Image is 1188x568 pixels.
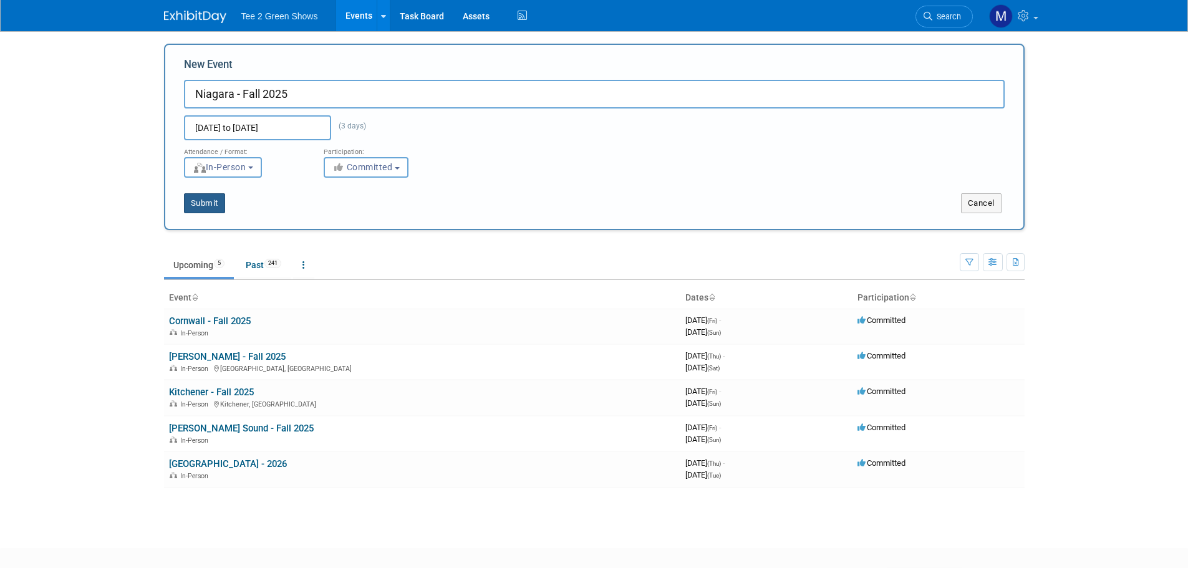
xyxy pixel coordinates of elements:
[241,11,318,21] span: Tee 2 Green Shows
[184,140,305,156] div: Attendance / Format:
[707,329,721,336] span: (Sun)
[169,363,675,373] div: [GEOGRAPHIC_DATA], [GEOGRAPHIC_DATA]
[180,329,212,337] span: In-Person
[932,12,961,21] span: Search
[331,122,366,130] span: (3 days)
[170,400,177,407] img: In-Person Event
[857,458,905,468] span: Committed
[169,315,251,327] a: Cornwall - Fall 2025
[707,472,721,479] span: (Tue)
[707,388,717,395] span: (Fri)
[236,253,291,277] a: Past241
[214,259,225,268] span: 5
[719,315,721,325] span: -
[184,57,233,77] label: New Event
[191,292,198,302] a: Sort by Event Name
[164,287,680,309] th: Event
[169,387,254,398] a: Kitchener - Fall 2025
[184,115,331,140] input: Start Date - End Date
[857,351,905,360] span: Committed
[707,460,721,467] span: (Thu)
[685,363,720,372] span: [DATE]
[707,400,721,407] span: (Sun)
[324,140,445,156] div: Participation:
[685,398,721,408] span: [DATE]
[685,327,721,337] span: [DATE]
[685,470,721,479] span: [DATE]
[909,292,915,302] a: Sort by Participation Type
[180,436,212,445] span: In-Person
[852,287,1025,309] th: Participation
[184,193,225,213] button: Submit
[857,387,905,396] span: Committed
[857,315,905,325] span: Committed
[184,157,262,178] button: In-Person
[989,4,1013,28] img: Michael Kruger
[685,435,721,444] span: [DATE]
[707,365,720,372] span: (Sat)
[685,423,721,432] span: [DATE]
[707,425,717,431] span: (Fri)
[723,351,725,360] span: -
[164,253,234,277] a: Upcoming5
[707,436,721,443] span: (Sun)
[707,317,717,324] span: (Fri)
[170,472,177,478] img: In-Person Event
[857,423,905,432] span: Committed
[170,436,177,443] img: In-Person Event
[170,365,177,371] img: In-Person Event
[180,472,212,480] span: In-Person
[169,351,286,362] a: [PERSON_NAME] - Fall 2025
[719,387,721,396] span: -
[719,423,721,432] span: -
[685,387,721,396] span: [DATE]
[685,351,725,360] span: [DATE]
[324,157,408,178] button: Committed
[961,193,1002,213] button: Cancel
[685,458,725,468] span: [DATE]
[170,329,177,335] img: In-Person Event
[332,162,393,172] span: Committed
[708,292,715,302] a: Sort by Start Date
[169,423,314,434] a: [PERSON_NAME] Sound - Fall 2025
[915,6,973,27] a: Search
[193,162,246,172] span: In-Person
[164,11,226,23] img: ExhibitDay
[180,365,212,373] span: In-Person
[264,259,281,268] span: 241
[723,458,725,468] span: -
[169,398,675,408] div: Kitchener, [GEOGRAPHIC_DATA]
[180,400,212,408] span: In-Person
[680,287,852,309] th: Dates
[169,458,287,469] a: [GEOGRAPHIC_DATA] - 2026
[184,80,1005,108] input: Name of Trade Show / Conference
[707,353,721,360] span: (Thu)
[685,315,721,325] span: [DATE]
